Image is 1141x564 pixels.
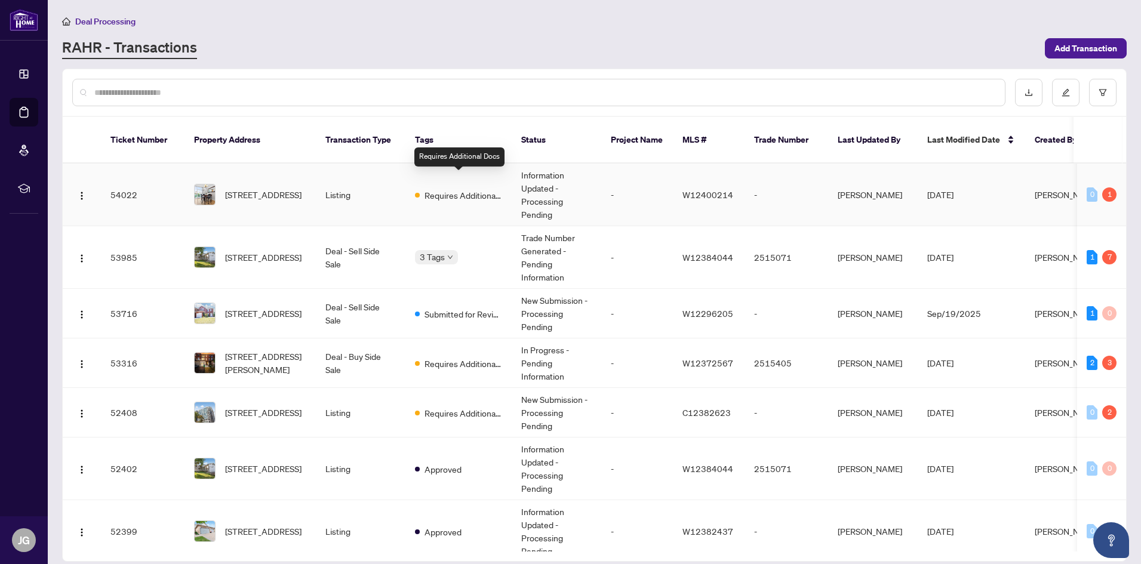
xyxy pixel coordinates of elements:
[745,289,828,338] td: -
[601,388,673,437] td: -
[420,250,445,264] span: 3 Tags
[927,407,954,418] span: [DATE]
[927,252,954,263] span: [DATE]
[225,188,302,201] span: [STREET_ADDRESS]
[77,528,87,537] img: Logo
[1015,79,1042,106] button: download
[77,254,87,263] img: Logo
[1025,117,1097,164] th: Created By
[745,338,828,388] td: 2515405
[72,185,91,204] button: Logo
[1102,356,1117,370] div: 3
[1102,306,1117,320] div: 0
[512,388,601,437] td: New Submission - Processing Pending
[225,525,302,538] span: [STREET_ADDRESS]
[682,463,733,474] span: W12384044
[10,9,38,31] img: logo
[673,117,745,164] th: MLS #
[927,308,981,319] span: Sep/19/2025
[927,463,954,474] span: [DATE]
[682,357,733,368] span: W12372567
[316,338,405,388] td: Deal - Buy Side Sale
[918,117,1025,164] th: Last Modified Date
[77,191,87,201] img: Logo
[225,462,302,475] span: [STREET_ADDRESS]
[1089,79,1117,106] button: filter
[101,437,184,500] td: 52402
[745,437,828,500] td: 2515071
[225,307,302,320] span: [STREET_ADDRESS]
[77,310,87,319] img: Logo
[18,532,30,548] span: JG
[425,357,502,370] span: Requires Additional Docs
[195,353,215,373] img: thumbnail-img
[316,117,405,164] th: Transaction Type
[1087,356,1097,370] div: 2
[72,522,91,541] button: Logo
[101,226,184,289] td: 53985
[828,388,918,437] td: [PERSON_NAME]
[601,437,673,500] td: -
[195,247,215,267] img: thumbnail-img
[195,184,215,205] img: thumbnail-img
[1035,357,1099,368] span: [PERSON_NAME]
[927,357,954,368] span: [DATE]
[682,407,731,418] span: C12382623
[682,189,733,200] span: W12400214
[195,402,215,423] img: thumbnail-img
[745,117,828,164] th: Trade Number
[72,403,91,422] button: Logo
[1035,308,1099,319] span: [PERSON_NAME]
[828,500,918,563] td: [PERSON_NAME]
[1087,524,1097,538] div: 0
[682,308,733,319] span: W12296205
[601,338,673,388] td: -
[425,189,502,202] span: Requires Additional Docs
[1035,526,1099,537] span: [PERSON_NAME]
[828,437,918,500] td: [PERSON_NAME]
[195,458,215,479] img: thumbnail-img
[425,307,502,320] span: Submitted for Review
[512,164,601,226] td: Information Updated - Processing Pending
[62,17,70,26] span: home
[927,133,1000,146] span: Last Modified Date
[72,248,91,267] button: Logo
[682,526,733,537] span: W12382437
[72,353,91,372] button: Logo
[72,459,91,478] button: Logo
[1087,306,1097,320] div: 1
[77,409,87,418] img: Logo
[316,289,405,338] td: Deal - Sell Side Sale
[425,406,502,420] span: Requires Additional Docs
[1087,250,1097,264] div: 1
[828,226,918,289] td: [PERSON_NAME]
[828,164,918,226] td: [PERSON_NAME]
[601,289,673,338] td: -
[828,117,918,164] th: Last Updated By
[512,437,601,500] td: Information Updated - Processing Pending
[1054,39,1117,58] span: Add Transaction
[1087,461,1097,476] div: 0
[1045,38,1127,58] button: Add Transaction
[77,465,87,474] img: Logo
[745,226,828,289] td: 2515071
[1102,250,1117,264] div: 7
[1093,522,1129,558] button: Open asap
[1102,187,1117,202] div: 1
[601,500,673,563] td: -
[1102,461,1117,476] div: 0
[927,189,954,200] span: [DATE]
[682,252,733,263] span: W12384044
[1062,88,1070,97] span: edit
[195,303,215,323] img: thumbnail-img
[512,117,601,164] th: Status
[225,251,302,264] span: [STREET_ADDRESS]
[745,500,828,563] td: -
[828,338,918,388] td: [PERSON_NAME]
[77,359,87,369] img: Logo
[745,164,828,226] td: -
[1099,88,1107,97] span: filter
[75,16,136,27] span: Deal Processing
[1025,88,1033,97] span: download
[101,117,184,164] th: Ticket Number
